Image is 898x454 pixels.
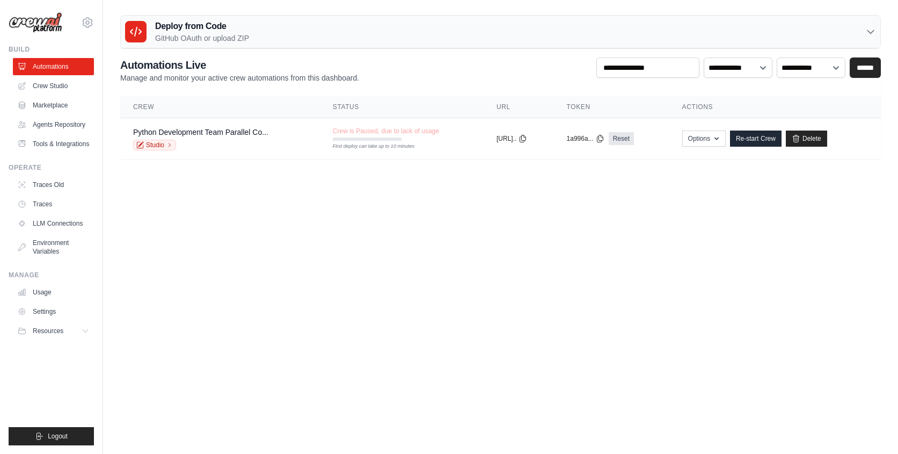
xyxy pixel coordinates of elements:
a: Agents Repository [13,116,94,133]
a: Usage [13,284,94,301]
a: Re-start Crew [730,131,782,147]
span: Crew is Paused, due to lack of usage [333,127,439,135]
th: Status [320,96,484,118]
th: URL [484,96,554,118]
a: Automations [13,58,94,75]
a: LLM Connections [13,215,94,232]
div: Operate [9,163,94,172]
a: Environment Variables [13,234,94,260]
p: GitHub OAuth or upload ZIP [155,33,249,44]
a: Reset [609,132,634,145]
a: Marketplace [13,97,94,114]
a: Crew Studio [13,77,94,95]
h2: Automations Live [120,57,359,73]
img: Logo [9,12,62,33]
a: Traces [13,196,94,213]
a: Settings [13,303,94,320]
span: Logout [48,432,68,441]
button: Options [682,131,726,147]
span: Resources [33,327,63,335]
a: Traces Old [13,176,94,193]
h3: Deploy from Code [155,20,249,33]
a: Delete [786,131,827,147]
button: Resources [13,322,94,340]
th: Crew [120,96,320,118]
th: Token [554,96,669,118]
button: 1a996a... [567,134,604,143]
a: Studio [133,140,176,150]
button: Logout [9,427,94,445]
a: Python Development Team Parallel Co... [133,128,268,136]
div: First deploy can take up to 10 minutes [333,143,401,150]
div: Manage [9,271,94,279]
p: Manage and monitor your active crew automations from this dashboard. [120,73,359,83]
a: Tools & Integrations [13,135,94,153]
div: Build [9,45,94,54]
th: Actions [669,96,881,118]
